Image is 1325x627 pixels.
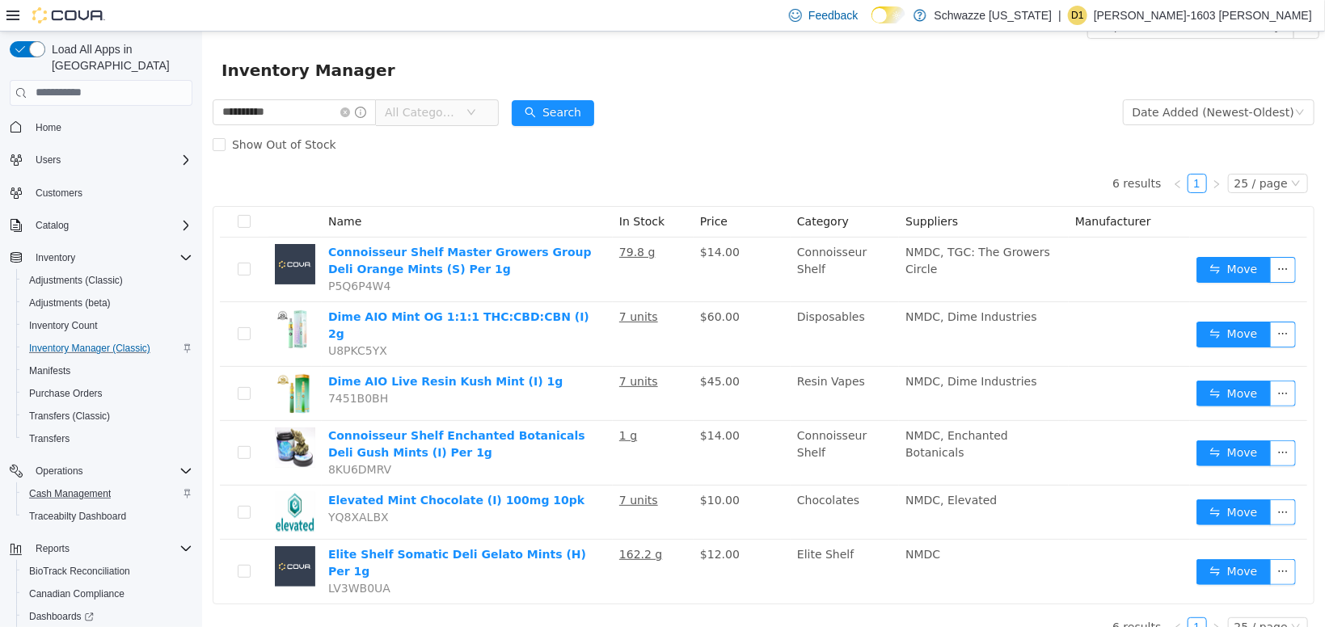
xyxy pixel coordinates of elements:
a: 1 [986,143,1004,161]
button: Reports [29,539,76,558]
span: Canadian Compliance [23,584,192,604]
span: Feedback [808,7,858,23]
a: 1 [986,587,1004,604]
li: 6 results [910,142,959,162]
span: Traceabilty Dashboard [29,510,126,523]
a: Canadian Compliance [23,584,131,604]
button: Operations [29,461,90,481]
div: Date Added (Newest-Oldest) [930,69,1092,93]
span: Manufacturer [873,183,949,196]
span: Canadian Compliance [29,587,124,600]
span: Adjustments (beta) [23,293,192,313]
button: icon: swapMove [994,225,1069,251]
button: Manifests [16,360,199,382]
span: Inventory Manager (Classic) [23,339,192,358]
li: Next Page [1005,142,1024,162]
span: Transfers [23,429,192,448]
button: icon: swapMove [994,349,1069,375]
span: Reports [36,542,70,555]
span: Operations [29,461,192,481]
span: Inventory Count [23,316,192,335]
i: icon: left [971,148,981,158]
span: Reports [29,539,192,558]
button: icon: ellipsis [1068,409,1094,435]
span: $10.00 [498,462,538,475]
button: Customers [3,181,199,204]
a: Purchase Orders [23,384,109,403]
a: Inventory Count [23,316,104,335]
span: D1 [1071,6,1083,25]
span: Manifests [29,364,70,377]
span: Dashboards [23,607,192,626]
button: icon: ellipsis [1068,468,1094,494]
button: Cash Management [16,482,199,505]
span: Transfers [29,432,70,445]
li: 6 results [910,586,959,605]
button: icon: ellipsis [1068,528,1094,553]
span: Traceabilty Dashboard [23,507,192,526]
span: Adjustments (Classic) [23,271,192,290]
button: Reports [3,537,199,560]
a: Cash Management [23,484,117,503]
button: Adjustments (Classic) [16,269,199,292]
span: BioTrack Reconciliation [23,562,192,581]
a: Elevated Mint Chocolate (I) 100mg 10pk [126,462,382,475]
div: 25 / page [1032,143,1086,161]
span: P5Q6P4W4 [126,248,188,261]
span: $60.00 [498,279,538,292]
span: YQ8XALBX [126,479,187,492]
td: Connoisseur Shelf [589,389,697,454]
span: Show Out of Stock [23,107,141,120]
td: Elite Shelf [589,508,697,572]
span: Catalog [29,216,192,235]
a: Connoisseur Shelf Enchanted Botanicals Deli Gush Mints (I) Per 1g [126,398,383,427]
button: Catalog [3,214,199,237]
li: Previous Page [966,586,985,605]
span: NMDC, Elevated [703,462,795,475]
div: David-1603 Rice [1068,6,1087,25]
span: Operations [36,465,83,478]
a: Home [29,118,68,137]
a: Customers [29,183,89,203]
button: Inventory [29,248,82,267]
span: Inventory [29,248,192,267]
button: Adjustments (beta) [16,292,199,314]
span: Inventory [36,251,75,264]
u: 7 units [417,343,456,356]
button: icon: ellipsis [1068,349,1094,375]
button: Purchase Orders [16,382,199,405]
a: Manifests [23,361,77,381]
td: Chocolates [589,454,697,508]
li: 1 [985,586,1005,605]
img: Cova [32,7,105,23]
span: $14.00 [498,398,538,410]
u: 1 g [417,398,435,410]
i: icon: down [1093,76,1103,87]
td: Disposables [589,271,697,335]
span: Cash Management [23,484,192,503]
i: icon: down [1089,147,1099,158]
td: Connoisseur Shelf [589,206,697,271]
p: Schwazze [US_STATE] [935,6,1053,25]
p: [PERSON_NAME]-1603 [PERSON_NAME] [1094,6,1312,25]
u: 7 units [417,462,456,475]
button: icon: swapMove [994,409,1069,435]
span: 7451B0BH [126,360,186,373]
span: $14.00 [498,214,538,227]
td: Resin Vapes [589,335,697,389]
button: Canadian Compliance [16,583,199,605]
i: icon: right [1010,148,1019,158]
img: Elite Shelf Somatic Deli Gelato Mints (H) Per 1g placeholder [73,515,113,555]
button: Inventory [3,246,199,269]
span: $12.00 [498,516,538,529]
p: | [1058,6,1061,25]
span: In Stock [417,183,462,196]
span: NMDC, TGC: The Growers Circle [703,214,848,244]
a: Transfers (Classic) [23,406,116,426]
div: 25 / page [1032,587,1086,604]
button: icon: ellipsis [1068,225,1094,251]
button: Operations [3,460,199,482]
a: BioTrack Reconciliation [23,562,137,581]
span: LV3WB0UA [126,550,188,563]
button: BioTrack Reconciliation [16,560,199,583]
